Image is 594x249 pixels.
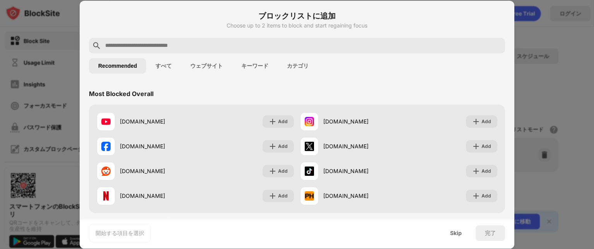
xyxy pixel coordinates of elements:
img: favicons [305,117,314,126]
div: Choose up to 2 items to block and start regaining focus [89,22,505,29]
div: Add [278,192,288,200]
div: [DOMAIN_NAME] [323,192,399,200]
button: ウェブサイト [181,58,232,74]
div: Add [278,167,288,175]
div: Add [481,143,491,150]
div: Add [481,167,491,175]
div: Most Blocked Overall [89,90,154,98]
div: [DOMAIN_NAME] [120,167,195,175]
div: Skip [450,230,462,236]
div: [DOMAIN_NAME] [120,142,195,150]
img: favicons [101,142,111,151]
img: favicons [305,167,314,176]
div: Add [278,118,288,125]
div: [DOMAIN_NAME] [120,192,195,200]
h6: ブロックリストに追加 [89,10,505,22]
button: Recommended [89,58,146,74]
button: すべて [146,58,181,74]
div: [DOMAIN_NAME] [323,142,399,150]
img: favicons [101,167,111,176]
img: favicons [101,191,111,201]
div: 完了 [485,230,496,236]
img: favicons [305,191,314,201]
img: search.svg [92,41,101,50]
div: Add [278,143,288,150]
div: Add [481,118,491,125]
div: [DOMAIN_NAME] [323,167,399,175]
button: キーワード [232,58,278,74]
button: カテゴリ [278,58,318,74]
img: favicons [101,117,111,126]
img: favicons [305,142,314,151]
div: [DOMAIN_NAME] [323,117,399,125]
div: [DOMAIN_NAME] [120,117,195,125]
div: Add [481,192,491,200]
div: 開始する項目を選択 [96,229,144,237]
